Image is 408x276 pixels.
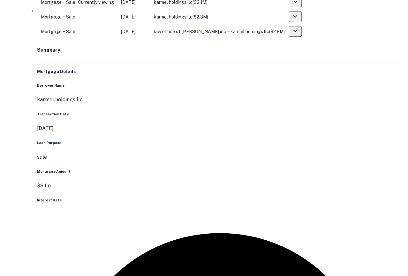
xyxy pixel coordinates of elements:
[41,14,75,19] span: Mortgage + Sale
[37,96,403,104] p: karmel holdings llc
[37,112,403,117] h6: Transaction Date
[230,29,269,34] span: karmel holdings llc
[118,25,150,38] td: [DATE]
[37,69,403,75] h5: Mortgage Details
[37,125,403,132] p: [DATE]
[37,140,403,145] h6: Loan Purpose
[37,83,403,88] h6: Borrower Name
[37,46,403,54] h4: Summary
[118,10,150,24] td: [DATE]
[37,169,403,174] h6: Mortgage Amount
[154,28,285,35] div: →
[154,29,226,34] span: law office of [PERSON_NAME] inc
[289,26,302,37] button: expand row
[37,182,403,190] p: $3.1m
[269,29,285,34] span: ($ 2.8M )
[289,11,302,22] button: expand row
[193,14,208,19] span: ($ 2.3M )
[376,225,408,256] iframe: Chat Widget
[41,29,75,34] span: Mortgage + Sale
[154,14,193,19] span: karmel holdings llc
[37,153,403,161] p: sale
